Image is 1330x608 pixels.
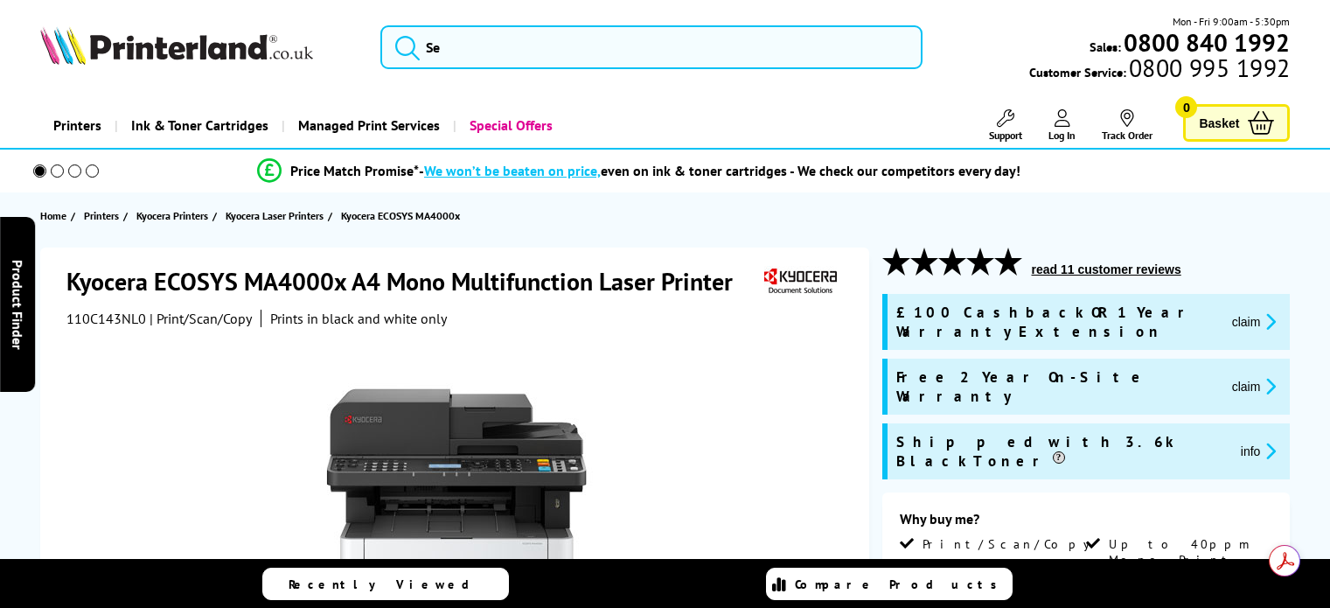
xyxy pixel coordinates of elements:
[896,367,1218,406] span: Free 2 Year On-Site Warranty
[1175,96,1197,118] span: 0
[453,103,566,148] a: Special Offers
[66,310,146,327] span: 110C143NL0
[150,310,252,327] span: | Print/Scan/Copy
[1027,262,1187,277] button: read 11 customer reviews
[40,103,115,148] a: Printers
[923,536,1103,552] span: Print/Scan/Copy
[40,26,313,65] img: Printerland Logo
[795,577,1006,592] span: Compare Products
[1183,104,1290,142] a: Basket 0
[1173,13,1290,30] span: Mon - Fri 9:00am - 5:30pm
[290,162,419,179] span: Price Match Promise*
[1121,34,1290,51] a: 0800 840 1992
[9,259,26,349] span: Product Finder
[1048,109,1076,142] a: Log In
[270,310,447,327] i: Prints in black and white only
[226,206,324,225] span: Kyocera Laser Printers
[341,209,460,222] span: Kyocera ECOSYS MA4000x
[84,206,123,225] a: Printers
[1126,59,1290,76] span: 0800 995 1992
[989,109,1022,142] a: Support
[989,129,1022,142] span: Support
[896,432,1227,471] span: Shipped with 3.6k Black Toner
[66,265,750,297] h1: Kyocera ECOSYS MA4000x A4 Mono Multifunction Laser Printer
[1227,311,1282,332] button: promo-description
[1029,59,1290,80] span: Customer Service:
[40,206,71,225] a: Home
[760,265,840,297] img: Kyocera
[226,206,328,225] a: Kyocera Laser Printers
[40,26,359,68] a: Printerland Logo
[9,156,1269,186] li: modal_Promise
[115,103,282,148] a: Ink & Toner Cartridges
[766,568,1013,600] a: Compare Products
[131,103,268,148] span: Ink & Toner Cartridges
[262,568,509,600] a: Recently Viewed
[1236,441,1282,461] button: promo-description
[136,206,208,225] span: Kyocera Printers
[419,162,1020,179] div: - even on ink & toner cartridges - We check our competitors every day!
[289,577,487,592] span: Recently Viewed
[1048,129,1076,142] span: Log In
[1199,111,1239,135] span: Basket
[900,510,1273,536] div: Why buy me?
[40,206,66,225] span: Home
[1109,536,1269,568] span: Up to 40ppm Mono Print
[1227,376,1282,396] button: promo-description
[424,162,601,179] span: We won’t be beaten on price,
[1124,26,1290,59] b: 0800 840 1992
[136,206,212,225] a: Kyocera Printers
[1090,38,1121,55] span: Sales:
[282,103,453,148] a: Managed Print Services
[896,303,1218,341] span: £100 Cashback OR 1 Year Warranty Extension
[84,206,119,225] span: Printers
[380,25,923,69] input: Se
[1102,109,1152,142] a: Track Order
